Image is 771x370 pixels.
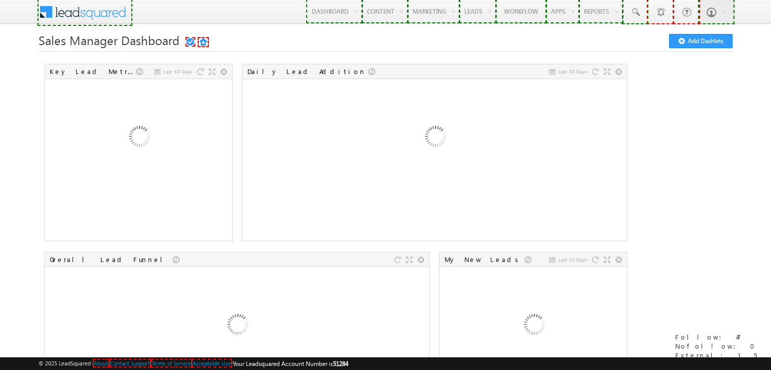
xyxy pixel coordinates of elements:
div: Key Lead Metrics [50,67,136,76]
span: Last 10 Days [558,255,587,264]
span: 51284 [333,360,348,367]
a: About [94,360,108,366]
div: My New Leads [445,255,525,264]
span: Your Leadsquared Account Number is [233,360,348,367]
a: Terms of Service [152,360,191,366]
img: Loading... [380,84,489,193]
span: © 2025 LeadSquared | | | | | [39,359,348,368]
div: Follow: 47 Nofollow: 0 External: 15 [670,327,766,365]
span: Last 30 Days [558,67,587,76]
div: Daily Lead Addition [247,67,369,76]
span: Last 30 Days [163,67,192,76]
div: Overall Lead Funnel [50,255,173,264]
a: Contact Support [110,360,150,366]
a: Acceptable Use [193,360,231,366]
img: Loading... [84,84,193,193]
span: Sales Manager Dashboard [39,32,179,48]
button: Add Dashlets [669,34,732,48]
